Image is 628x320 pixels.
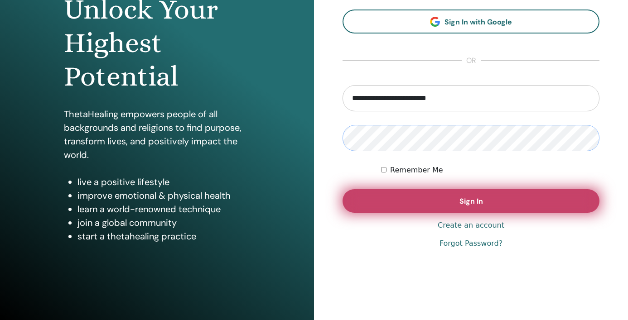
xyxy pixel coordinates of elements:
[343,10,599,33] a: Sign In with Google
[343,189,599,213] button: Sign In
[77,216,251,229] li: join a global community
[462,55,481,66] span: or
[440,238,502,249] a: Forgot Password?
[459,196,483,206] span: Sign In
[390,165,443,176] label: Remember Me
[77,189,251,202] li: improve emotional & physical health
[77,202,251,216] li: learn a world-renowned technique
[438,220,504,231] a: Create an account
[77,175,251,189] li: live a positive lifestyle
[444,17,512,27] span: Sign In with Google
[64,107,251,162] p: ThetaHealing empowers people of all backgrounds and religions to find purpose, transform lives, a...
[77,229,251,243] li: start a thetahealing practice
[381,165,599,176] div: Keep me authenticated indefinitely or until I manually logout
